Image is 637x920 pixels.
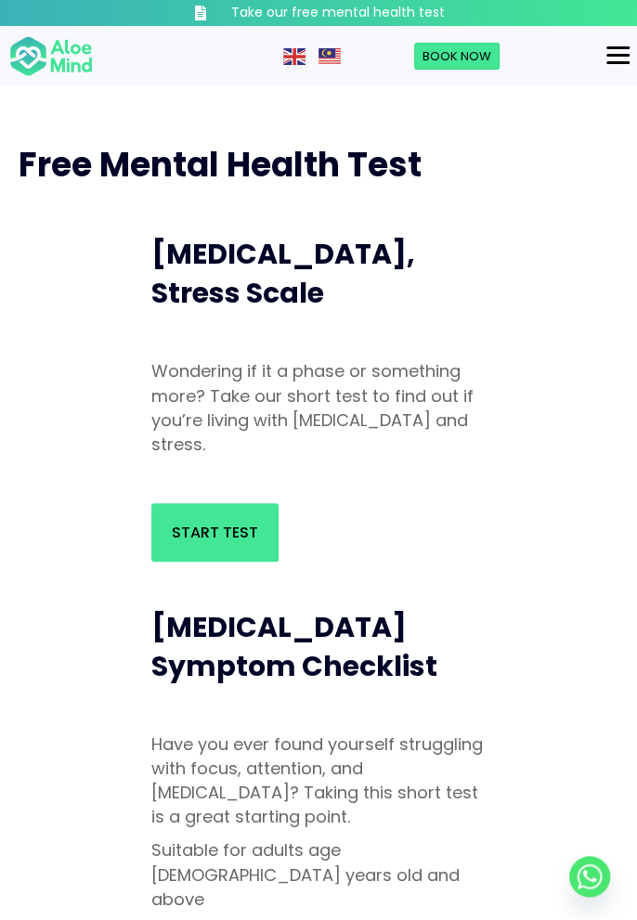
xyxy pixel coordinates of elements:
span: Book Now [422,47,491,65]
img: ms [318,48,341,65]
a: Book Now [414,43,500,71]
img: Aloe mind Logo [9,35,93,78]
span: [MEDICAL_DATA] Symptom Checklist [151,607,437,686]
h3: Take our free mental health test [231,4,445,22]
p: Have you ever found yourself struggling with focus, attention, and [MEDICAL_DATA]? Taking this sh... [151,732,486,829]
span: Free Mental Health Test [19,141,422,188]
a: Malay [318,46,343,65]
p: Suitable for adults age [DEMOGRAPHIC_DATA] years old and above [151,838,486,911]
p: Wondering if it a phase or something more? Take our short test to find out if you’re living with ... [151,359,486,456]
span: [MEDICAL_DATA], Stress Scale [151,234,415,313]
a: English [283,46,307,65]
a: Take our free mental health test [151,4,486,22]
a: Whatsapp [569,856,610,897]
a: Start Test [151,503,279,562]
img: en [283,48,305,65]
span: Start Test [172,522,258,543]
button: Menu [599,40,637,71]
